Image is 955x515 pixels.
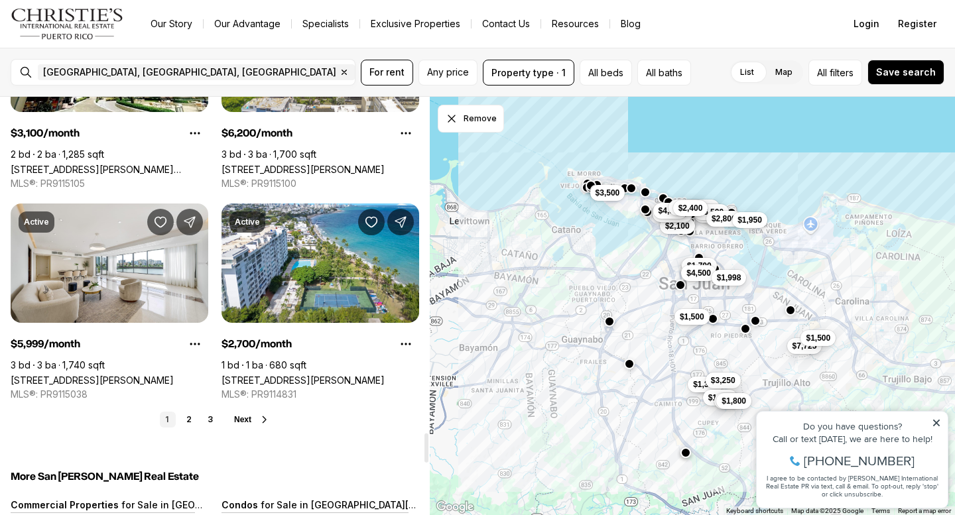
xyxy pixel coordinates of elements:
[54,62,165,76] span: [PHONE_NUMBER]
[694,204,729,220] button: $6,500
[693,379,718,390] span: $1,350
[660,218,695,234] button: $2,100
[800,330,836,346] button: $1,500
[360,15,471,33] a: Exclusive Properties
[714,393,743,409] button: $900
[147,209,174,235] button: Save Property: 20 DELCASSE ST #401
[688,376,723,392] button: $1,350
[730,60,765,84] label: List
[876,67,936,78] span: Save search
[182,331,208,357] button: Property options
[258,499,481,510] p: for Sale in [GEOGRAPHIC_DATA][PERSON_NAME]
[846,11,887,37] button: Login
[204,15,291,33] a: Our Advantage
[387,209,414,235] button: Share Property
[590,185,625,201] button: $3,500
[393,331,419,357] button: Property options
[653,203,688,219] button: $4,500
[653,206,692,222] button: $13,250
[706,372,741,388] button: $3,250
[793,341,817,351] span: $7,725
[716,393,751,409] button: $1,800
[24,217,49,227] p: Active
[11,374,174,386] a: 20 DELCASSE ST #401, SAN JUAN PR, 00907
[681,265,716,281] button: $4,500
[483,60,574,86] button: Property type · 1
[181,412,197,428] a: 2
[234,415,251,424] span: Next
[686,202,714,213] span: $15,000
[222,164,385,175] a: 20 DELCASSE #904, SAN JUAN PR, 00907
[706,211,741,227] button: $2,800
[711,375,735,386] span: $3,250
[737,215,762,225] span: $1,950
[687,260,712,271] span: $1,700
[393,120,419,146] button: Property options
[17,82,189,107] span: I agree to be contacted by [PERSON_NAME] International Real Estate PR via text, call & email. To ...
[222,374,385,386] a: 2305 LAUREL #208, SAN JUAN PR, 00913
[717,272,741,283] span: $1,998
[806,333,830,343] span: $1,500
[765,60,803,84] label: Map
[11,164,208,175] a: Ciudadela Torre 1200 JUAN PONCE DE LEON, SAN JUAN PR, 00907
[722,396,746,406] span: $1,800
[898,19,936,29] span: Register
[222,499,258,510] p: Condos
[472,15,541,33] button: Contact Us
[43,67,336,78] span: [GEOGRAPHIC_DATA], [GEOGRAPHIC_DATA], [GEOGRAPHIC_DATA]
[712,270,747,286] button: $1,998
[674,202,698,213] span: $2,400
[580,60,632,86] button: All beds
[14,42,192,52] div: Call or text [DATE], we are here to help!
[699,207,724,217] span: $6,500
[732,212,767,228] button: $1,950
[234,414,270,425] button: Next
[160,412,218,428] nav: Pagination
[673,200,708,216] button: $2,400
[854,19,879,29] span: Login
[637,60,691,86] button: All baths
[665,221,690,231] span: $2,100
[712,213,736,224] span: $2,800
[680,312,704,322] span: $1,500
[11,499,342,510] a: Commercial Properties for Sale in [GEOGRAPHIC_DATA][PERSON_NAME]
[11,470,419,483] h5: More San [PERSON_NAME] Real Estate
[668,200,704,215] button: $2,400
[119,499,342,510] p: for Sale in [GEOGRAPHIC_DATA][PERSON_NAME]
[160,412,176,428] a: 1
[11,499,119,510] p: Commercial Properties
[438,105,504,133] button: Dismiss drawing
[808,60,862,86] button: Allfilters
[418,60,477,86] button: Any price
[686,268,711,278] span: $4,500
[678,203,703,213] span: $2,400
[369,67,405,78] span: For rent
[541,15,609,33] a: Resources
[682,258,717,274] button: $1,700
[235,217,260,227] p: Active
[361,60,413,86] button: For rent
[817,66,827,80] span: All
[358,209,385,235] button: Save Property: 2305 LAUREL #208
[610,15,651,33] a: Blog
[222,499,481,510] a: Condos for Sale in [GEOGRAPHIC_DATA][PERSON_NAME]
[14,30,192,39] div: Do you have questions?
[708,392,733,403] span: $1,850
[867,60,944,85] button: Save search
[596,188,620,198] span: $3,500
[140,15,203,33] a: Our Story
[176,209,203,235] button: Share Property
[830,66,854,80] span: filters
[890,11,944,37] button: Register
[674,309,710,325] button: $1,500
[11,8,124,40] img: logo
[703,390,738,406] button: $1,850
[659,205,683,216] span: $4,500
[427,67,469,78] span: Any price
[787,338,822,354] button: $7,725
[202,412,218,428] a: 3
[182,120,208,146] button: Property options
[292,15,359,33] a: Specialists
